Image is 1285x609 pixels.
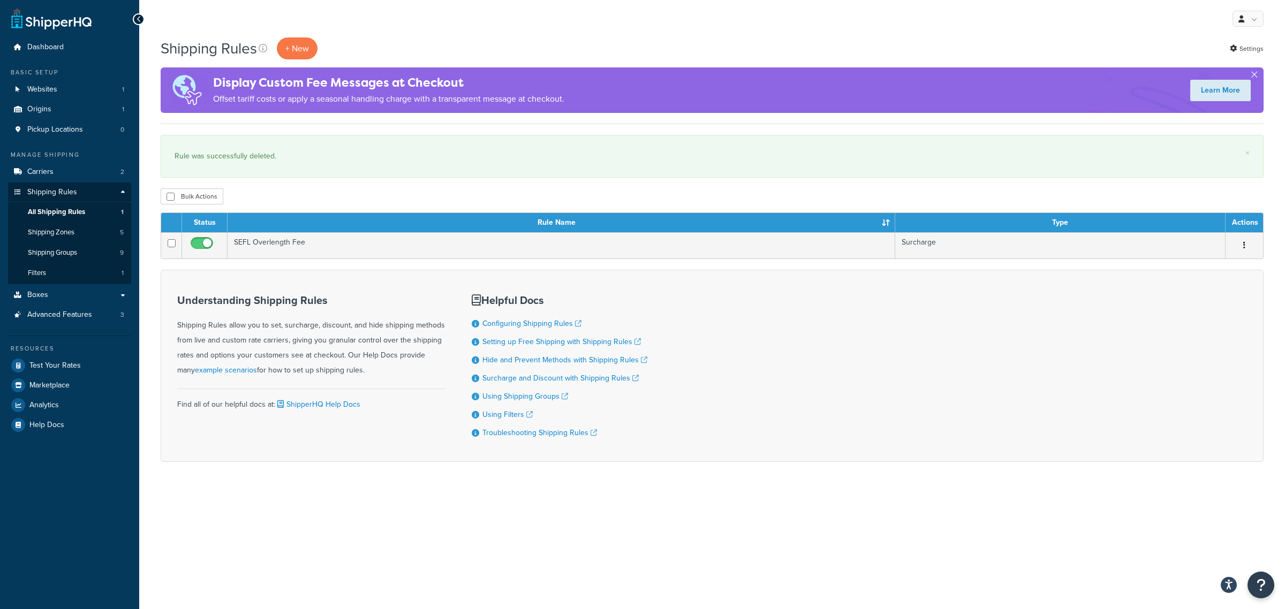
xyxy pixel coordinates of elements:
a: Using Filters [482,409,533,420]
li: Shipping Rules [8,182,131,284]
div: Manage Shipping [8,150,131,159]
span: Dashboard [27,43,64,52]
span: Shipping Rules [27,188,77,197]
span: 3 [120,310,124,319]
button: Bulk Actions [161,188,223,204]
span: 1 [122,85,124,94]
a: Pickup Locations 0 [8,120,131,140]
th: Status [182,213,228,232]
span: Carriers [27,168,54,177]
h4: Display Custom Fee Messages at Checkout [213,74,564,92]
a: Filters 1 [8,263,131,283]
li: Origins [8,100,131,119]
a: Troubleshooting Shipping Rules [482,427,597,438]
a: ShipperHQ Home [11,8,92,29]
span: 2 [120,168,124,177]
button: Open Resource Center [1248,572,1274,598]
a: Boxes [8,285,131,305]
a: Shipping Rules [8,182,131,202]
p: Offset tariff costs or apply a seasonal handling charge with a transparent message at checkout. [213,92,564,106]
span: 1 [122,105,124,114]
li: Shipping Groups [8,243,131,263]
td: Surcharge [895,232,1226,258]
a: Hide and Prevent Methods with Shipping Rules [482,354,647,366]
a: All Shipping Rules 1 [8,202,131,222]
a: Origins 1 [8,100,131,119]
a: example scenarios [195,364,257,376]
span: Pickup Locations [27,125,83,134]
h3: Helpful Docs [472,294,647,306]
a: Carriers 2 [8,162,131,182]
div: Find all of our helpful docs at: [177,389,445,412]
span: 9 [120,248,124,257]
a: ShipperHQ Help Docs [275,399,360,410]
td: SEFL Overlength Fee [228,232,895,258]
a: Shipping Groups 9 [8,243,131,263]
a: Surcharge and Discount with Shipping Rules [482,372,639,384]
div: Shipping Rules allow you to set, surcharge, discount, and hide shipping methods from live and cus... [177,294,445,378]
a: Learn More [1190,80,1251,101]
span: Shipping Groups [28,248,77,257]
th: Actions [1226,213,1263,232]
span: 1 [122,269,124,278]
a: Advanced Features 3 [8,305,131,325]
span: Advanced Features [27,310,92,319]
li: Pickup Locations [8,120,131,140]
a: Configuring Shipping Rules [482,318,581,329]
a: Settings [1230,41,1264,56]
li: Filters [8,263,131,283]
div: Resources [8,344,131,353]
span: Origins [27,105,51,114]
a: Shipping Zones 5 [8,223,131,242]
div: Basic Setup [8,68,131,77]
a: Dashboard [8,37,131,57]
p: + New [277,37,318,59]
span: 1 [121,208,124,217]
span: Filters [28,269,46,278]
a: Analytics [8,395,131,415]
li: Shipping Zones [8,223,131,242]
a: Setting up Free Shipping with Shipping Rules [482,336,641,347]
li: Carriers [8,162,131,182]
span: Help Docs [29,421,64,430]
a: Marketplace [8,376,131,395]
span: Websites [27,85,57,94]
span: All Shipping Rules [28,208,85,217]
div: Rule was successfully deleted. [175,149,1250,164]
a: Using Shipping Groups [482,391,568,402]
a: Websites 1 [8,80,131,100]
th: Rule Name : activate to sort column ascending [228,213,895,232]
img: duties-banner-06bc72dcb5fe05cb3f9472aba00be2ae8eb53ab6f0d8bb03d382ba314ac3c341.png [161,67,213,113]
li: Advanced Features [8,305,131,325]
th: Type [895,213,1226,232]
li: Websites [8,80,131,100]
a: Test Your Rates [8,356,131,375]
span: Shipping Zones [28,228,74,237]
span: 5 [120,228,124,237]
span: Marketplace [29,381,70,390]
span: 0 [120,125,124,134]
a: × [1245,149,1250,157]
span: Boxes [27,291,48,300]
li: All Shipping Rules [8,202,131,222]
span: Analytics [29,401,59,410]
h3: Understanding Shipping Rules [177,294,445,306]
span: Test Your Rates [29,361,81,370]
a: Help Docs [8,415,131,435]
h1: Shipping Rules [161,38,257,59]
